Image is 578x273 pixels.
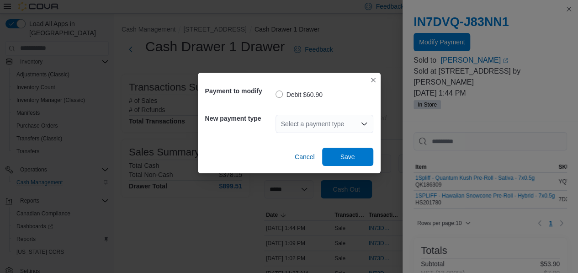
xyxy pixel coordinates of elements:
label: Debit $60.90 [276,89,323,100]
button: Save [322,148,373,166]
button: Cancel [291,148,318,166]
h5: New payment type [205,109,274,128]
button: Open list of options [361,120,368,128]
button: Closes this modal window [368,75,379,86]
h5: Payment to modify [205,82,274,100]
span: Save [340,152,355,161]
input: Accessible screen reader label [281,118,282,129]
span: Cancel [295,152,315,161]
